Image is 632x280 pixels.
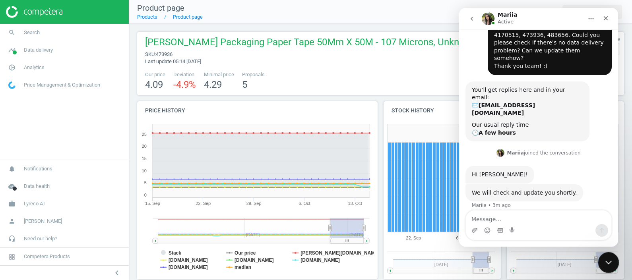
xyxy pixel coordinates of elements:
[173,79,196,90] span: -4.9 %
[6,158,153,176] div: Mariia says…
[144,193,147,197] text: 0
[4,25,19,40] i: search
[4,196,19,211] i: work
[598,252,619,273] iframe: Intercom live chat
[242,71,265,78] span: Proposals
[406,236,421,240] tspan: 22. Sep
[145,79,163,90] span: 4.09
[24,64,45,71] span: Analytics
[8,81,16,89] img: wGWNvw8QSZomAAAAABJRU5ErkJggg==
[246,201,262,206] tspan: 29. Sep
[169,257,208,263] tspan: [DOMAIN_NAME]
[38,219,44,226] button: Gif picker
[145,71,165,78] span: Our price
[145,36,477,51] span: [PERSON_NAME] Packaging Paper Tape 50Mm X 50M - 107 Microns, Unknown
[107,268,127,278] button: chevron_left
[6,158,75,176] div: Hi [PERSON_NAME]!Add reaction
[136,216,149,229] button: Send a message…
[142,144,147,149] text: 20
[299,201,310,206] tspan: 6. Oct
[562,5,622,19] button: extensionProduct details
[50,219,57,226] button: Start recording
[24,253,70,260] span: Competera Products
[13,94,76,108] b: [EMAIL_ADDRESS][DOMAIN_NAME]
[169,250,181,256] tspan: Stack
[204,79,222,90] span: 4.29
[242,79,247,90] span: 5
[144,180,147,185] text: 5
[13,181,118,189] div: We will check and update you shortly.
[6,176,124,194] div: We will check and update you shortly.Mariia • 3m agoAdd reaction
[4,161,19,176] i: notifications
[7,203,152,216] textarea: Message…
[48,142,65,148] b: Mariia
[6,140,153,158] div: Mariia says…
[19,122,57,128] b: A few hours
[142,132,147,137] text: 25
[301,257,340,263] tspan: [DOMAIN_NAME]
[173,14,203,20] a: Product page
[145,58,201,64] span: Last update 05:14 [DATE]
[13,113,124,129] div: Our usual reply time 🕒
[12,219,19,226] button: Upload attachment
[24,235,57,242] span: Need our help?
[235,250,256,256] tspan: Our price
[13,195,52,200] div: Mariia • 3m ago
[137,14,157,20] a: Products
[13,163,69,171] div: Hi [PERSON_NAME]!
[456,236,468,240] tspan: 6. Oct
[13,78,124,109] div: You’ll get replies here and in your email: ✉️
[24,165,52,172] span: Notifications
[4,42,19,58] i: timeline
[24,200,46,207] span: Lyreco AT
[169,265,208,270] tspan: [DOMAIN_NAME]
[24,81,100,89] span: Price Management & Optimization
[204,71,234,78] span: Minimal price
[145,201,160,206] tspan: 15. Sep
[137,101,378,120] h4: Price history
[6,6,62,18] img: ajHJNr6hYgQAAAAASUVORK5CYII=
[235,257,274,263] tspan: [DOMAIN_NAME]
[4,60,19,75] i: pie_chart_outlined
[137,3,184,13] span: Product page
[24,29,40,36] span: Search
[24,183,50,190] span: Data health
[4,179,19,194] i: cloud_done
[112,268,122,278] i: chevron_left
[459,8,618,247] iframe: Intercom live chat
[48,141,121,149] div: joined the conversation
[25,219,31,226] button: Emoji picker
[4,214,19,229] i: person
[6,176,153,208] div: Mariia says…
[173,71,196,78] span: Deviation
[142,168,147,173] text: 10
[4,231,19,246] i: headset_mic
[37,141,45,149] img: Profile image for Mariia
[156,51,173,57] span: 473936
[235,265,251,270] tspan: median
[196,201,211,206] tspan: 22. Sep
[24,46,53,54] span: Data delivery
[348,201,362,206] tspan: 13. Oct
[24,218,62,225] span: [PERSON_NAME]
[301,250,380,256] tspan: [PERSON_NAME][DOMAIN_NAME]
[145,51,156,57] span: sku :
[384,101,501,120] h4: Stock history
[142,156,147,161] text: 15
[6,73,153,140] div: Operator says…
[6,73,130,134] div: You’ll get replies here and in your email:✉️[EMAIL_ADDRESS][DOMAIN_NAME]Our usual reply time🕒A fe...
